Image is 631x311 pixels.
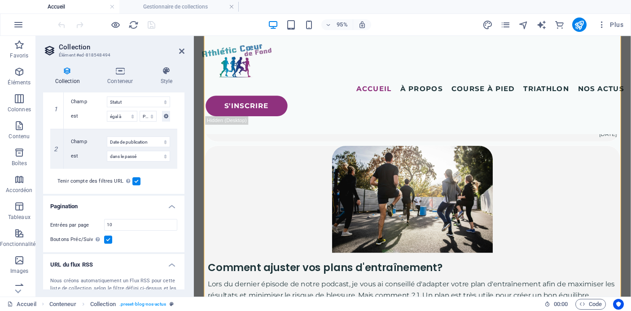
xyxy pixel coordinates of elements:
i: Actualiser la page [128,20,139,30]
h6: 95% [335,19,349,30]
h4: Pagination [43,196,184,212]
h4: Conteneur [96,66,149,85]
span: . preset-blog-nos-actus [119,299,166,310]
p: Boîtes [12,160,27,167]
span: : [560,301,561,307]
p: Images [10,267,29,275]
em: 2 [49,145,62,153]
h3: Élément #ed-818548494 [59,51,167,59]
p: Tableaux [8,214,31,221]
button: Code [575,299,606,310]
span: Plus [597,20,623,29]
i: Cet élément est une présélection personnalisable. [170,302,174,307]
i: Lors du redimensionnement, ajuster automatiquement le niveau de zoom en fonction de l'appareil sé... [358,21,366,29]
i: Design (Ctrl+Alt+Y) [482,20,493,30]
h4: Style [149,66,184,85]
h4: Gestionnaire de collections [119,2,239,12]
button: text_generator [536,19,547,30]
h2: Collection [59,43,184,51]
button: publish [572,18,587,32]
button: Usercentrics [613,299,624,310]
label: Champ [71,136,107,147]
label: est [71,151,107,162]
button: navigator [518,19,529,30]
button: design [482,19,493,30]
div: Nous créons automatiquement un Flux RSS pour cette liste de collection, selon le filtre défini ci... [50,277,177,300]
p: Colonnes [8,106,31,113]
a: Cliquez pour annuler la sélection. Double-cliquez pour ouvrir Pages. [7,299,36,310]
span: Code [579,299,602,310]
p: Contenu [9,133,30,140]
button: commerce [554,19,565,30]
nav: breadcrumb [49,299,174,310]
p: Accordéon [6,187,32,194]
h4: Collection [43,66,96,85]
h4: URL du flux RSS [43,254,184,270]
span: Cliquez pour sélectionner. Double-cliquez pour modifier. [90,299,116,310]
label: Tenir compte des filtres URL [57,176,132,187]
label: Entrées par page [50,223,104,228]
i: Pages (Ctrl+Alt+S) [500,20,511,30]
button: pages [500,19,511,30]
h6: Durée de la session [544,299,568,310]
em: 1 [49,105,62,113]
button: Plus [594,18,627,32]
button: reload [128,19,139,30]
label: Champ [71,96,107,107]
label: est [71,111,107,122]
i: Navigateur [518,20,529,30]
label: Boutons Préc/Suiv [50,234,104,245]
p: Éléments [8,79,31,86]
span: Cliquez pour sélectionner. Double-cliquez pour modifier. [49,299,76,310]
button: 95% [321,19,353,30]
span: 00 00 [554,299,568,310]
p: Favoris [10,52,28,59]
